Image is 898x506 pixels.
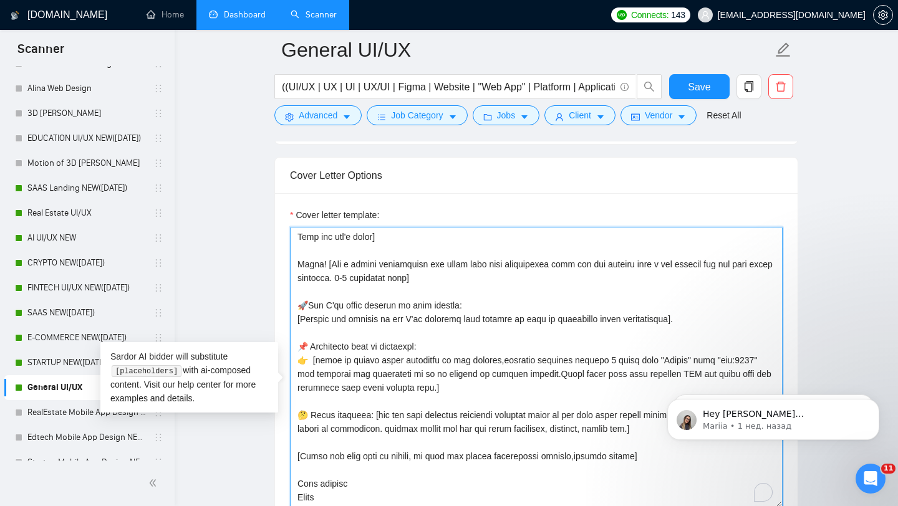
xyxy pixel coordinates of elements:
a: General UI/UX [27,375,146,400]
span: holder [153,108,163,118]
a: E-COMMERCE NEW([DATE]) [27,325,146,350]
img: upwork-logo.png [617,10,627,20]
button: Save [669,74,730,99]
span: Save [688,79,710,95]
iframe: To enrich screen reader interactions, please activate Accessibility in Grammarly extension settings [649,373,898,460]
a: Reset All [707,108,741,122]
span: copy [737,81,761,92]
span: 11 [881,464,896,474]
span: Connects: [631,8,669,22]
span: edit [775,42,791,58]
div: Cover Letter Options [290,158,783,193]
input: Search Freelance Jobs... [282,79,615,95]
button: userClientcaret-down [544,105,616,125]
span: caret-down [448,112,457,122]
a: homeHome [147,9,184,20]
button: barsJob Categorycaret-down [367,105,467,125]
label: Cover letter template: [290,208,379,222]
span: Advanced [299,108,337,122]
button: setting [873,5,893,25]
span: holder [153,408,163,418]
a: help center [178,379,221,389]
img: logo [11,6,19,26]
span: 143 [671,8,685,22]
button: search [637,74,662,99]
span: caret-down [677,112,686,122]
div: Sardor AI bidder will substitute with ai-composed content. Visit our for more examples and details. [100,342,278,413]
a: CRYPTO NEW([DATE]) [27,251,146,275]
span: holder [153,233,163,243]
span: holder [153,158,163,168]
a: STARTUP NEW([DATE]) [27,350,146,375]
span: search [637,81,661,92]
iframe: Intercom live chat [856,464,886,494]
span: double-left [148,477,161,489]
span: holder [153,183,163,193]
a: SAAS NEW([DATE]) [27,300,146,325]
span: caret-down [342,112,351,122]
a: EDUCATION UI/UX NEW([DATE]) [27,126,146,151]
span: holder [153,133,163,143]
span: Vendor [645,108,672,122]
span: user [555,112,564,122]
span: Jobs [497,108,516,122]
a: dashboardDashboard [209,9,266,20]
input: Scanner name... [281,34,773,65]
code: [placeholders] [112,365,181,378]
a: 3D [PERSON_NAME] [27,101,146,126]
span: setting [874,10,892,20]
span: holder [153,84,163,93]
button: settingAdvancedcaret-down [274,105,362,125]
span: user [701,11,710,19]
a: Alina Web Design [27,76,146,101]
span: idcard [631,112,640,122]
button: copy [736,74,761,99]
button: folderJobscaret-down [473,105,540,125]
span: Job Category [391,108,443,122]
a: setting [873,10,893,20]
a: Edtech Mobile App Design NEW([DATE]) [27,425,146,450]
span: setting [285,112,294,122]
span: caret-down [596,112,605,122]
a: Real Estate UI/UX [27,201,146,226]
a: Startup Mobile App Design NEW([DATE]) [27,450,146,475]
span: holder [153,308,163,318]
button: idcardVendorcaret-down [620,105,697,125]
span: info-circle [620,83,629,91]
a: FINTECH UI/UX NEW([DATE]) [27,275,146,300]
button: delete [768,74,793,99]
span: holder [153,457,163,467]
span: caret-down [520,112,529,122]
a: Motion of 3D [PERSON_NAME] [27,151,146,176]
span: holder [153,432,163,442]
span: holder [153,333,163,343]
span: holder [153,283,163,293]
a: searchScanner [291,9,337,20]
span: folder [483,112,492,122]
span: holder [153,258,163,268]
a: RealEstate Mobile App Design NEW([DATE]) [27,400,146,425]
span: Scanner [7,40,74,66]
span: holder [153,208,163,218]
a: AI UI/UX NEW [27,226,146,251]
a: SAAS Landing NEW([DATE]) [27,176,146,201]
span: delete [769,81,793,92]
span: bars [377,112,386,122]
span: Client [569,108,591,122]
